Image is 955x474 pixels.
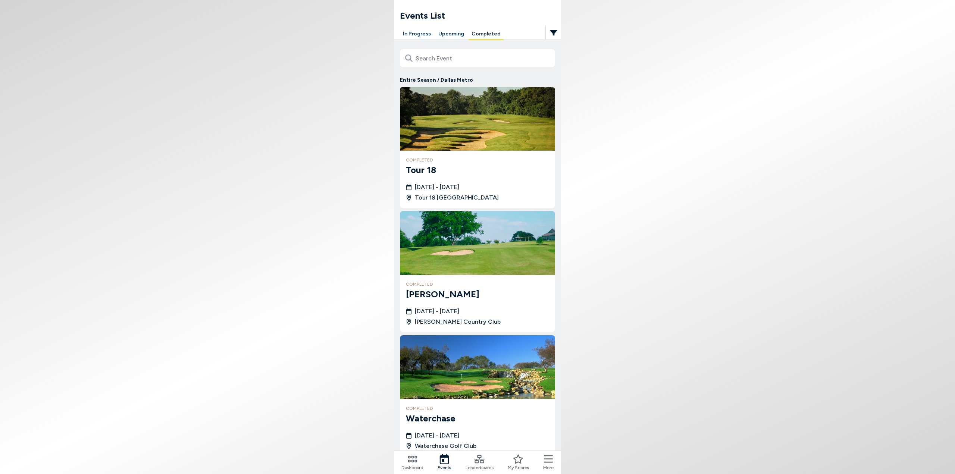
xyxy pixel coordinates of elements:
span: More [543,464,554,471]
a: My Scores [508,454,529,471]
span: [PERSON_NAME] Country Club [415,317,501,326]
button: More [543,454,554,471]
h4: completed [406,405,549,412]
a: Events [438,454,451,471]
img: Tour 18 [400,87,555,151]
span: My Scores [508,464,529,471]
button: Completed [469,28,504,40]
a: Dashboard [401,454,423,471]
h4: completed [406,157,549,163]
a: WaterchasecompletedWaterchase[DATE] - [DATE]Waterchase Golf Club [400,335,555,456]
span: Dashboard [401,464,423,471]
span: Waterchase Golf Club [415,442,476,451]
span: Tour 18 [GEOGRAPHIC_DATA] [415,193,499,202]
a: Leaderboards [466,454,494,471]
input: Search Event [400,49,555,67]
span: [DATE] - [DATE] [415,183,459,192]
div: Manage your account [394,28,561,40]
h4: completed [406,281,549,288]
h1: Events List [400,9,561,22]
p: Entire Season / Dallas Metro [400,76,555,84]
span: Events [438,464,451,471]
img: Webb Hill [400,211,555,275]
button: In Progress [400,28,434,40]
h3: Waterchase [406,412,549,425]
span: [DATE] - [DATE] [415,307,459,316]
h3: Tour 18 [406,163,549,177]
a: Tour 18completedTour 18[DATE] - [DATE]Tour 18 [GEOGRAPHIC_DATA] [400,87,555,208]
button: Upcoming [435,28,467,40]
h3: [PERSON_NAME] [406,288,549,301]
span: [DATE] - [DATE] [415,431,459,440]
span: Leaderboards [466,464,494,471]
img: Waterchase [400,335,555,399]
a: Webb Hillcompleted[PERSON_NAME][DATE] - [DATE][PERSON_NAME] Country Club [400,211,555,332]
